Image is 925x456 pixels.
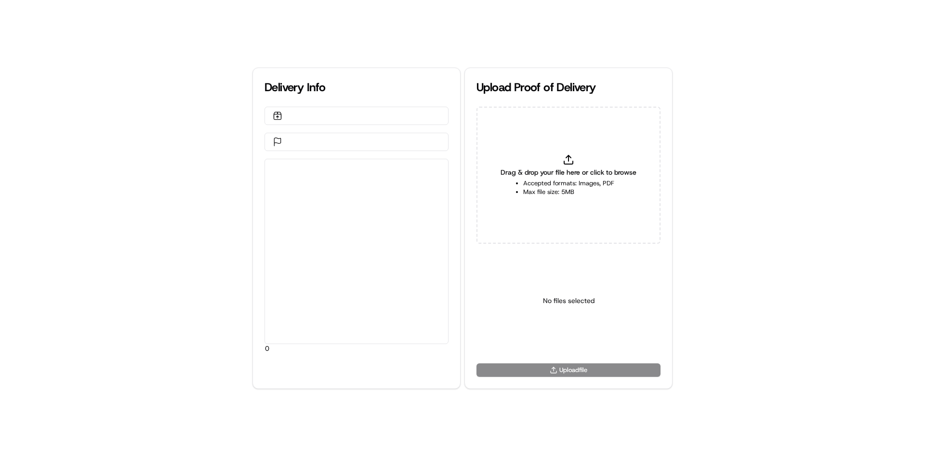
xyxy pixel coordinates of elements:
span: Drag & drop your file here or click to browse [501,167,636,177]
li: Max file size: 5MB [523,188,614,196]
div: 0 [265,159,448,344]
div: Delivery Info [264,80,449,95]
li: Accepted formats: Images, PDF [523,179,614,188]
p: No files selected [543,296,595,305]
div: Upload Proof of Delivery [476,80,661,95]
